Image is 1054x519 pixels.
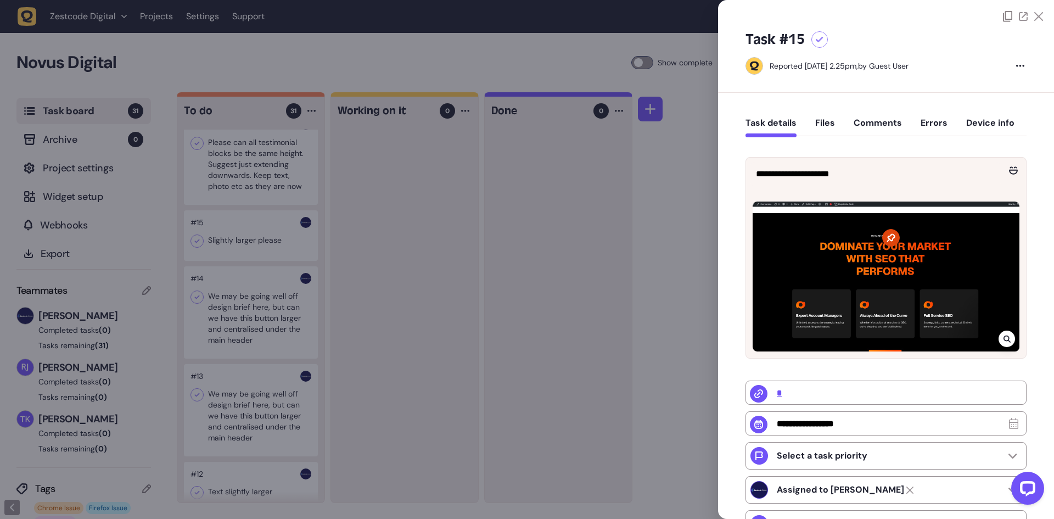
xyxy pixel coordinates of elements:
iframe: LiveChat chat widget [1002,467,1049,514]
strong: Harry Robinson [777,484,904,495]
p: Select a task priority [777,450,867,461]
button: Files [815,118,835,137]
img: Guest User [746,58,763,74]
button: Task details [745,118,797,137]
button: Device info [966,118,1014,137]
button: Comments [854,118,902,137]
div: Reported [DATE] 2.25pm, [770,61,858,71]
div: by Guest User [770,60,909,71]
h5: Task #15 [745,31,805,48]
button: Errors [921,118,948,137]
